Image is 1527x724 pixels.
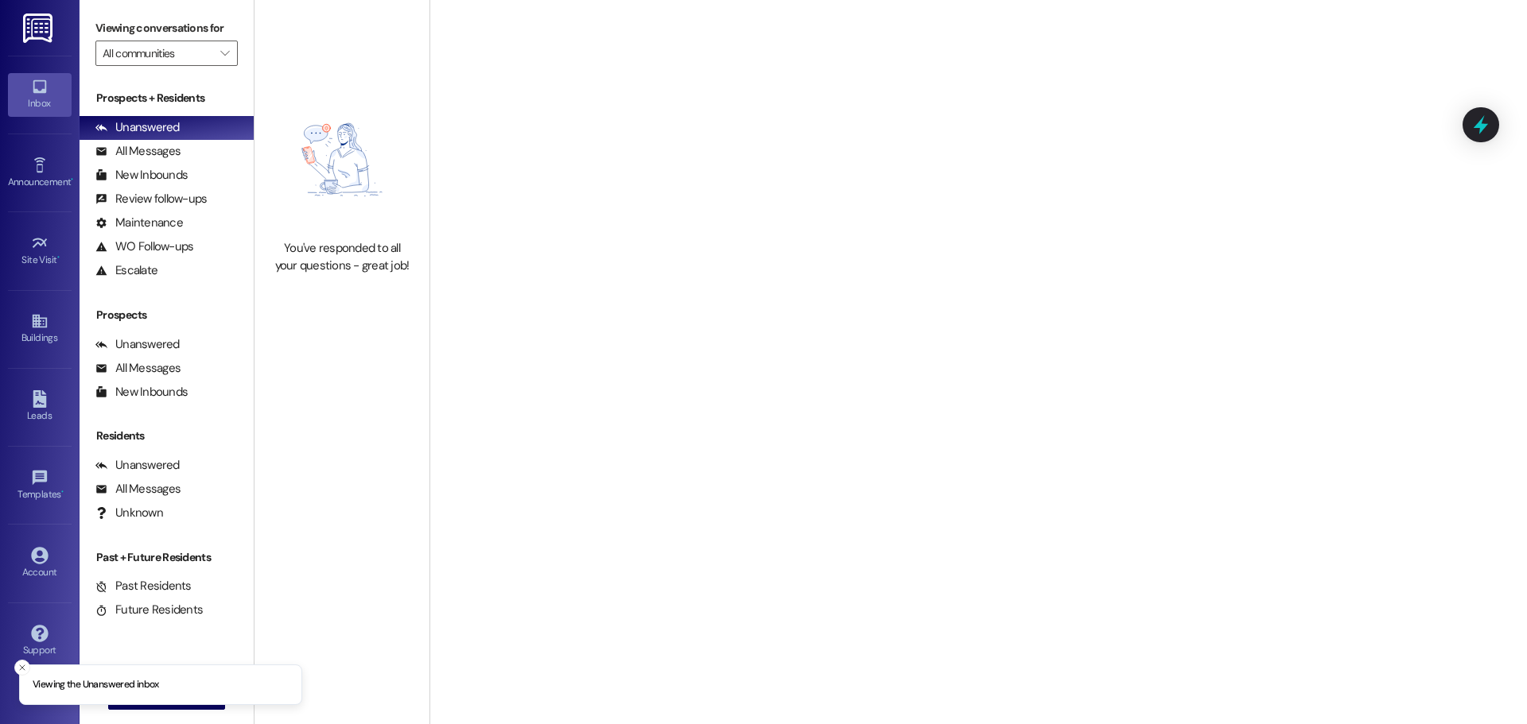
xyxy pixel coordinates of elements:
[8,620,72,663] a: Support
[95,578,192,594] div: Past Residents
[95,215,183,231] div: Maintenance
[95,481,181,498] div: All Messages
[95,16,238,41] label: Viewing conversations for
[95,505,163,521] div: Unknown
[95,238,193,255] div: WO Follow-ups
[8,464,72,507] a: Templates •
[57,252,60,263] span: •
[61,486,64,498] span: •
[33,678,159,692] p: Viewing the Unanswered inbox
[80,307,254,323] div: Prospects
[95,119,180,136] div: Unanswered
[95,602,203,618] div: Future Residents
[80,90,254,106] div: Prospects + Residents
[95,143,181,160] div: All Messages
[220,47,229,60] i: 
[23,14,56,43] img: ResiDesk Logo
[8,385,72,428] a: Leads
[272,87,412,232] img: empty-state
[8,542,72,585] a: Account
[80,428,254,444] div: Residents
[272,240,412,274] div: You've responded to all your questions - great job!
[8,308,72,350] a: Buildings
[95,191,207,207] div: Review follow-ups
[80,549,254,566] div: Past + Future Residents
[95,336,180,353] div: Unanswered
[95,457,180,474] div: Unanswered
[14,660,30,676] button: Close toast
[95,360,181,377] div: All Messages
[8,230,72,273] a: Site Visit •
[95,262,157,279] div: Escalate
[103,41,212,66] input: All communities
[95,167,188,184] div: New Inbounds
[71,174,73,185] span: •
[8,73,72,116] a: Inbox
[95,384,188,401] div: New Inbounds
